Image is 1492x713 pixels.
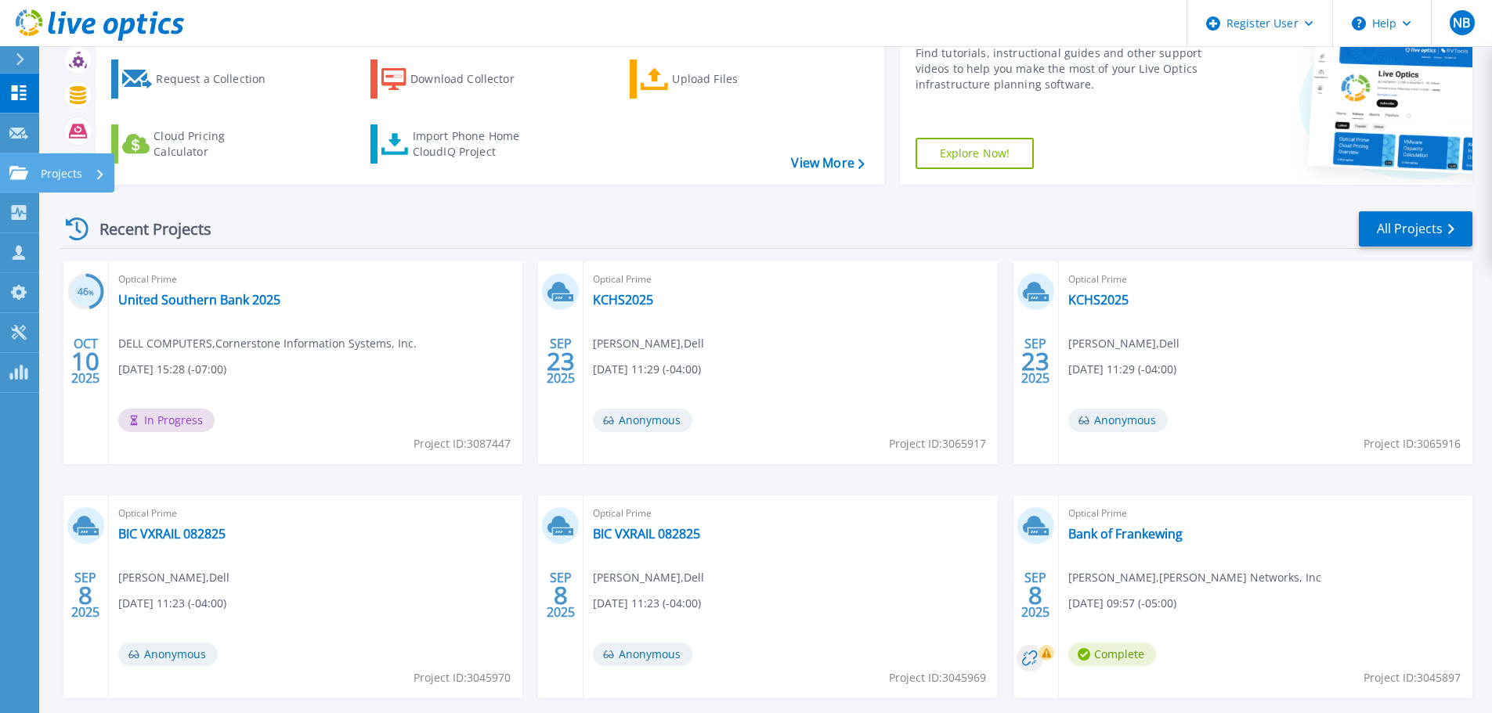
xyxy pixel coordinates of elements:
a: Request a Collection [111,59,286,99]
span: 8 [1028,589,1042,602]
span: [PERSON_NAME] , Dell [118,569,229,586]
span: Optical Prime [593,271,988,288]
a: Cloud Pricing Calculator [111,124,286,164]
span: 10 [71,355,99,368]
div: Request a Collection [156,63,281,95]
span: DELL COMPUTERS , Cornerstone Information Systems, Inc. [118,335,417,352]
div: Cloud Pricing Calculator [154,128,279,160]
div: Download Collector [410,63,536,95]
a: BIC VXRAIL 082825 [118,526,226,542]
span: Project ID: 3045970 [414,669,511,686]
div: SEP 2025 [546,333,576,390]
span: [PERSON_NAME] , Dell [1068,335,1180,352]
a: KCHS2025 [1068,292,1129,308]
span: Anonymous [593,409,692,432]
span: % [89,288,94,297]
span: NB [1453,16,1470,29]
a: Bank of Frankewing [1068,526,1183,542]
div: SEP 2025 [1021,333,1050,390]
span: [PERSON_NAME] , Dell [593,569,704,586]
div: SEP 2025 [546,567,576,624]
span: Optical Prime [118,505,513,522]
span: 8 [554,589,568,602]
div: Import Phone Home CloudIQ Project [413,128,535,160]
div: OCT 2025 [70,333,100,390]
span: [DATE] 11:29 (-04:00) [593,361,701,378]
span: Project ID: 3065917 [889,435,986,452]
span: [DATE] 11:23 (-04:00) [593,595,701,612]
span: Complete [1068,643,1156,666]
a: Download Collector [370,59,545,99]
a: KCHS2025 [593,292,653,308]
a: View More [791,156,864,171]
span: [DATE] 09:57 (-05:00) [1068,595,1176,612]
p: Projects [41,153,82,194]
span: Project ID: 3087447 [414,435,511,452]
span: [PERSON_NAME] , [PERSON_NAME] Networks, Inc [1068,569,1321,586]
span: Optical Prime [1068,271,1463,288]
div: Find tutorials, instructional guides and other support videos to help you make the most of your L... [916,45,1208,92]
span: Anonymous [118,643,218,666]
div: Upload Files [672,63,797,95]
span: [DATE] 11:29 (-04:00) [1068,361,1176,378]
span: Project ID: 3045897 [1364,669,1461,686]
div: SEP 2025 [70,567,100,624]
span: Project ID: 3065916 [1364,435,1461,452]
span: [DATE] 15:28 (-07:00) [118,361,226,378]
span: Optical Prime [118,271,513,288]
h3: 46 [67,283,104,301]
span: Project ID: 3045969 [889,669,986,686]
span: Optical Prime [1068,505,1463,522]
span: Anonymous [593,643,692,666]
div: Recent Projects [60,210,233,248]
span: 8 [78,589,92,602]
span: In Progress [118,409,215,432]
span: [PERSON_NAME] , Dell [593,335,704,352]
a: Explore Now! [916,138,1035,169]
span: Optical Prime [593,505,988,522]
span: 23 [547,355,575,368]
a: Upload Files [630,59,804,99]
span: Anonymous [1068,409,1168,432]
a: United Southern Bank 2025 [118,292,280,308]
div: SEP 2025 [1021,567,1050,624]
span: 23 [1021,355,1049,368]
a: BIC VXRAIL 082825 [593,526,700,542]
a: All Projects [1359,211,1472,247]
span: [DATE] 11:23 (-04:00) [118,595,226,612]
